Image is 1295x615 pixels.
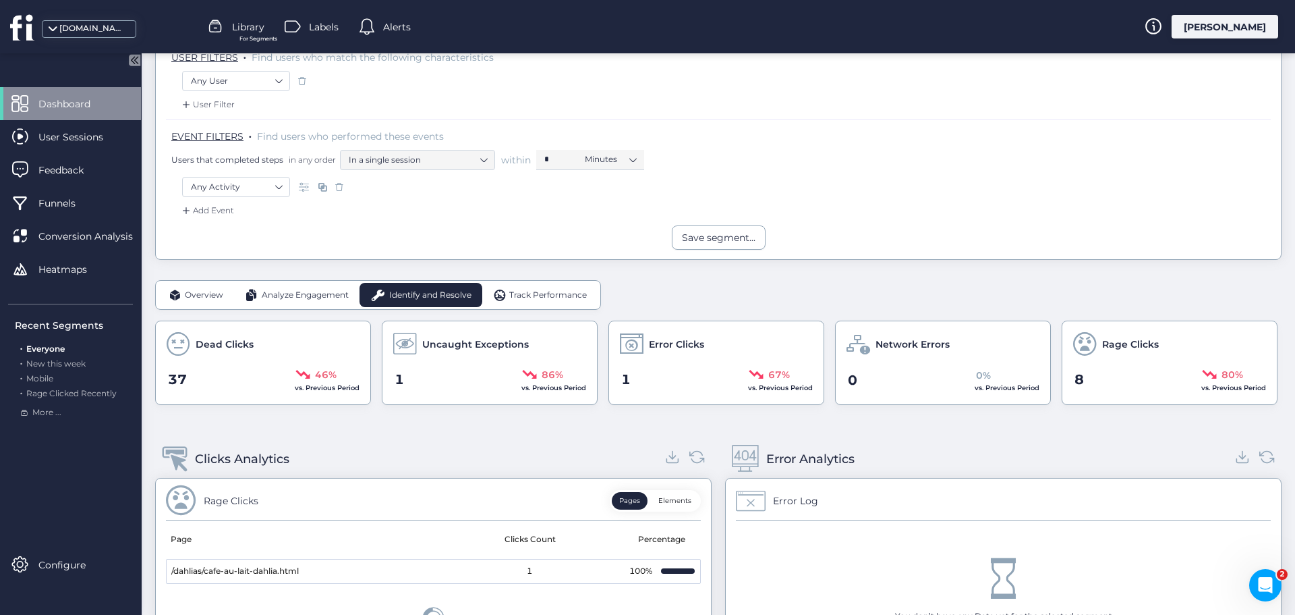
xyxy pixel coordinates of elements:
span: 1 [395,369,404,390]
span: User Sessions [38,130,123,144]
span: . [20,356,22,369]
mat-header-cell: Percentage [627,521,701,559]
span: Error Clicks [649,337,704,352]
span: vs. Previous Period [295,383,359,392]
div: Rage Clicks [204,493,258,508]
span: Find users who performed these events [257,130,444,142]
span: Alerts [383,20,411,34]
span: /dahlias/cafe-au-lait-dahlia.html [171,565,299,578]
span: Find users who match the following characteristics [252,51,494,63]
span: within [501,153,531,167]
div: [PERSON_NAME] [1172,15,1278,38]
div: Add Event [179,204,234,217]
mat-header-cell: Page [166,521,434,559]
button: Pages [612,492,647,510]
span: Library [232,20,264,34]
span: 37 [168,369,187,390]
span: . [20,341,22,354]
span: Track Performance [509,289,587,302]
nz-select-item: Any Activity [191,177,281,197]
span: Overview [185,289,223,302]
div: Error Log [773,493,818,508]
mat-header-cell: Clicks Count [434,521,627,559]
div: User Filter [179,98,235,111]
span: USER FILTERS [171,51,238,63]
span: Uncaught Exceptions [422,337,529,352]
span: 46% [315,367,337,382]
span: 80% [1221,367,1243,382]
nz-select-item: In a single session [349,150,486,170]
iframe: Intercom live chat [1249,569,1282,601]
span: Network Errors [875,337,950,352]
span: EVENT FILTERS [171,130,243,142]
div: Error Analytics [766,450,855,469]
span: vs. Previous Period [748,383,813,392]
span: Labels [309,20,339,34]
div: Recent Segments [15,318,133,333]
span: For Segments [239,34,277,43]
nz-select-item: Any User [191,71,281,91]
span: 8 [1074,369,1084,390]
span: . [20,371,22,383]
nz-select-item: Minutes [585,149,636,169]
span: Identify and Resolve [389,289,471,302]
div: Clicks Analytics [195,450,289,469]
span: Rage Clicked Recently [26,388,117,398]
span: vs. Previous Period [975,383,1039,392]
span: Mobile [26,373,53,383]
span: Analyze Engagement [262,289,349,302]
span: Heatmaps [38,262,107,277]
span: Conversion Analysis [38,229,153,244]
span: . [20,385,22,398]
span: in any order [286,154,336,165]
span: 1 [527,565,532,578]
span: . [249,128,252,141]
button: Elements [651,492,699,510]
div: [DOMAIN_NAME] [59,22,127,35]
span: Configure [38,558,106,572]
span: 86% [542,367,563,382]
span: Dashboard [38,97,111,111]
span: 0 [848,370,857,391]
span: vs. Previous Period [1201,383,1266,392]
span: 2 [1277,569,1288,580]
span: Users that completed steps [171,154,283,165]
span: 0% [976,368,991,383]
span: . [243,49,246,62]
div: Save segment... [682,230,755,245]
span: Everyone [26,344,65,354]
span: Funnels [38,196,96,211]
span: New this week [26,358,86,369]
div: 100% [627,565,654,578]
span: Feedback [38,163,104,178]
span: More ... [32,406,61,419]
span: 67% [768,367,790,382]
span: vs. Previous Period [521,383,586,392]
span: Dead Clicks [196,337,254,352]
span: Rage Clicks [1102,337,1159,352]
span: 1 [621,369,631,390]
